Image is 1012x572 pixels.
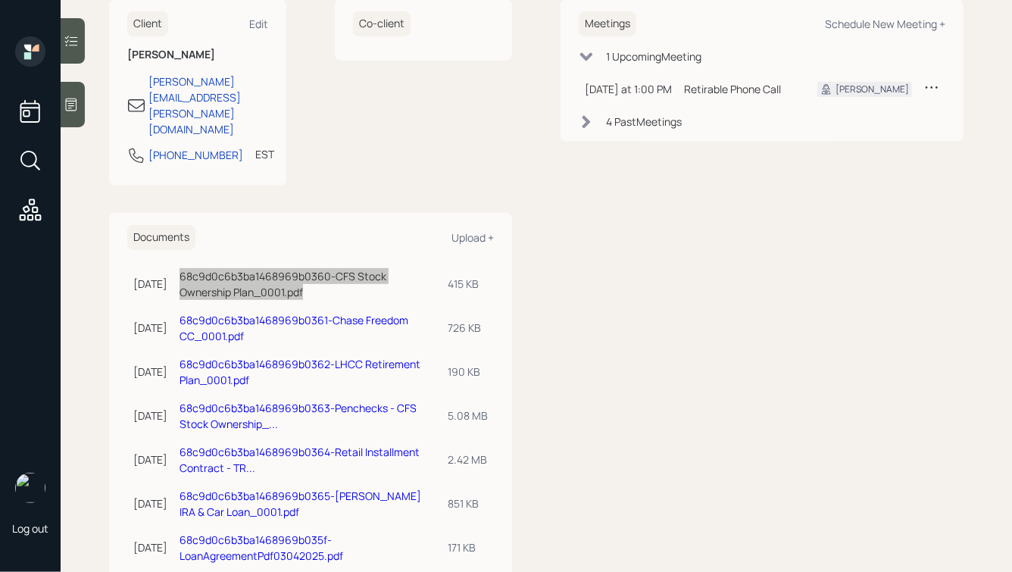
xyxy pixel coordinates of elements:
[133,364,167,380] div: [DATE]
[255,146,274,162] div: EST
[448,276,488,292] div: 415 KB
[353,11,411,36] h6: Co-client
[133,452,167,467] div: [DATE]
[12,521,48,536] div: Log out
[133,320,167,336] div: [DATE]
[148,147,243,163] div: [PHONE_NUMBER]
[448,495,488,511] div: 851 KB
[127,48,268,61] h6: [PERSON_NAME]
[180,533,343,563] a: 68c9d0c6b3ba1468969b035f-LoanAgreementPdf03042025.pdf
[180,357,420,387] a: 68c9d0c6b3ba1468969b0362-LHCC Retirement Plan_0001.pdf
[451,230,494,245] div: Upload +
[148,73,268,137] div: [PERSON_NAME][EMAIL_ADDRESS][PERSON_NAME][DOMAIN_NAME]
[448,539,488,555] div: 171 KB
[448,364,488,380] div: 190 KB
[825,17,945,31] div: Schedule New Meeting +
[606,48,701,64] div: 1 Upcoming Meeting
[249,17,268,31] div: Edit
[448,320,488,336] div: 726 KB
[585,81,672,97] div: [DATE] at 1:00 PM
[15,473,45,503] img: hunter_neumayer.jpg
[180,313,408,343] a: 68c9d0c6b3ba1468969b0361-Chase Freedom CC_0001.pdf
[579,11,636,36] h6: Meetings
[448,408,488,424] div: 5.08 MB
[133,539,167,555] div: [DATE]
[180,401,417,431] a: 68c9d0c6b3ba1468969b0363-Penchecks - CFS Stock Ownership_...
[448,452,488,467] div: 2.42 MB
[180,489,421,519] a: 68c9d0c6b3ba1468969b0365-[PERSON_NAME] IRA & Car Loan_0001.pdf
[180,269,386,299] a: 68c9d0c6b3ba1468969b0360-CFS Stock Ownership Plan_0001.pdf
[133,276,167,292] div: [DATE]
[133,408,167,424] div: [DATE]
[684,81,793,97] div: Retirable Phone Call
[606,114,682,130] div: 4 Past Meeting s
[836,83,909,96] div: [PERSON_NAME]
[127,11,168,36] h6: Client
[127,225,195,250] h6: Documents
[133,495,167,511] div: [DATE]
[180,445,420,475] a: 68c9d0c6b3ba1468969b0364-Retail Installment Contract - TR...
